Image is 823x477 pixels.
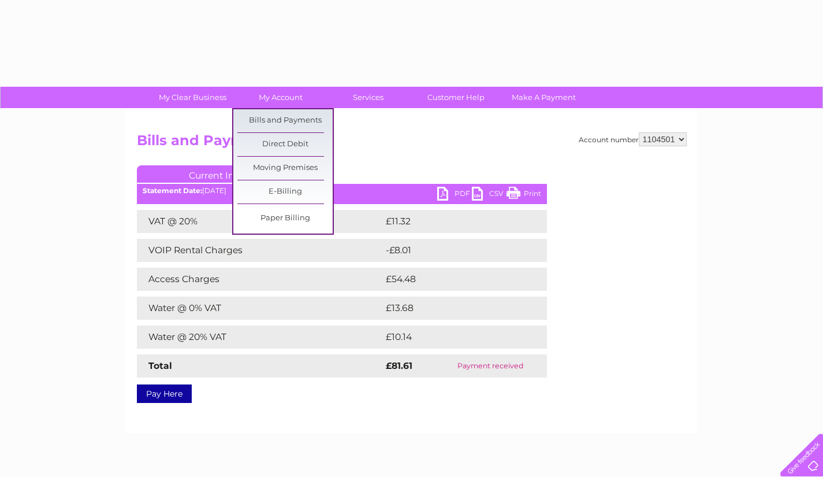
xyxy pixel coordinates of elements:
strong: Total [148,360,172,371]
td: Water @ 0% VAT [137,297,383,320]
a: CSV [472,187,507,204]
a: PDF [437,187,472,204]
a: My Account [233,87,328,108]
strong: £81.61 [386,360,412,371]
h2: Bills and Payments [137,132,687,154]
div: [DATE] [137,187,547,195]
a: Customer Help [408,87,504,108]
td: Water @ 20% VAT [137,326,383,349]
a: My Clear Business [145,87,240,108]
a: Pay Here [137,384,192,403]
div: Account number [579,132,687,146]
td: -£8.01 [383,239,522,262]
td: Payment received [434,354,547,378]
td: VAT @ 20% [137,210,383,233]
a: Make A Payment [496,87,591,108]
a: Bills and Payments [237,109,333,132]
a: Print [507,187,541,204]
a: Current Invoice [137,165,310,183]
a: Paper Billing [237,207,333,230]
td: Access Charges [137,268,383,291]
td: £13.68 [383,297,523,320]
b: Statement Date: [143,186,202,195]
td: VOIP Rental Charges [137,239,383,262]
a: Moving Premises [237,157,333,180]
td: £11.32 [383,210,521,233]
a: Services [321,87,416,108]
a: Direct Debit [237,133,333,156]
td: £10.14 [383,326,522,349]
a: E-Billing [237,180,333,204]
td: £54.48 [383,268,524,291]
